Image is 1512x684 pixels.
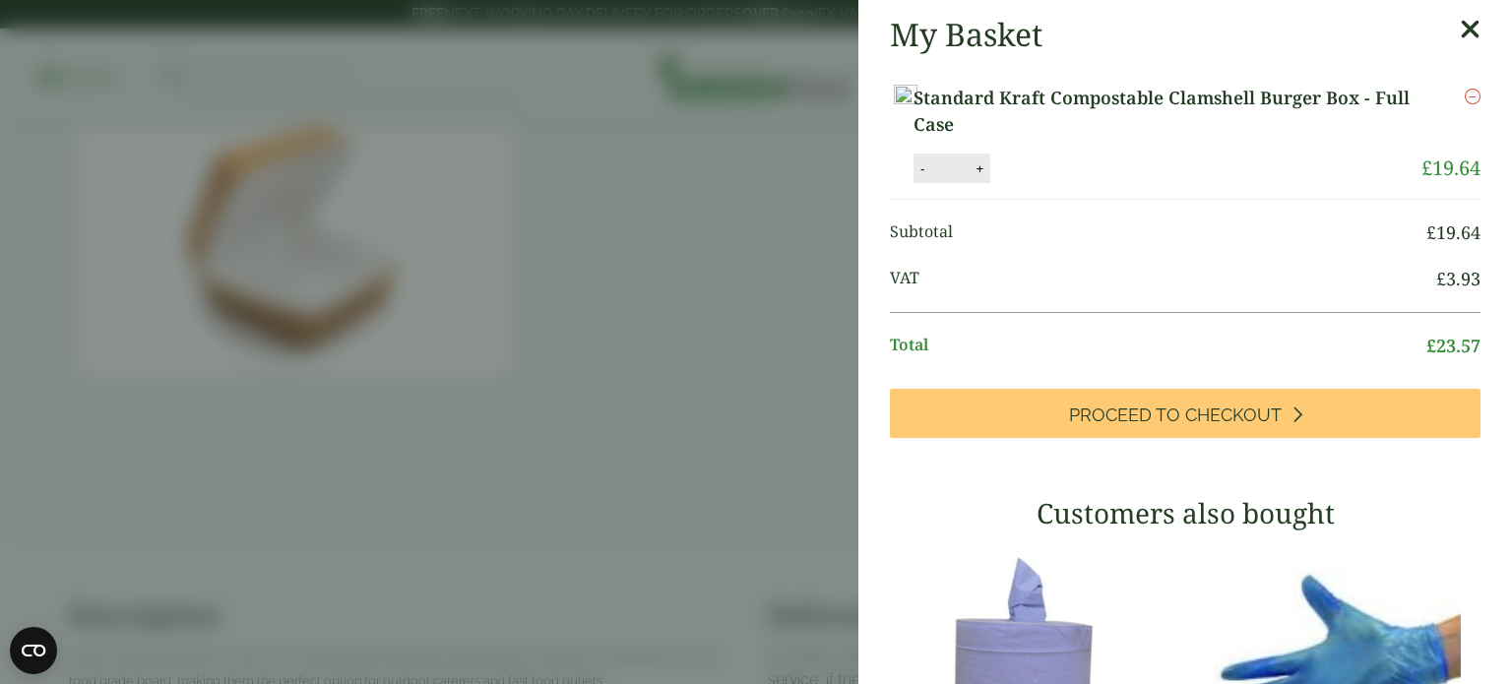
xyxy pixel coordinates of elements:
[913,85,1421,138] a: Standard Kraft Compostable Clamshell Burger Box - Full Case
[1421,155,1432,181] span: £
[890,219,1426,246] span: Subtotal
[890,16,1042,53] h2: My Basket
[970,160,989,177] button: +
[10,627,57,674] button: Open CMP widget
[1426,334,1480,357] bdi: 23.57
[1436,267,1446,290] span: £
[890,497,1480,530] h3: Customers also bought
[1436,267,1480,290] bdi: 3.93
[1426,334,1436,357] span: £
[1426,220,1480,244] bdi: 19.64
[890,266,1436,292] span: VAT
[1426,220,1436,244] span: £
[1069,404,1282,426] span: Proceed to Checkout
[1465,85,1480,108] a: Remove this item
[890,333,1426,359] span: Total
[1421,155,1480,181] bdi: 19.64
[914,160,930,177] button: -
[890,389,1480,438] a: Proceed to Checkout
